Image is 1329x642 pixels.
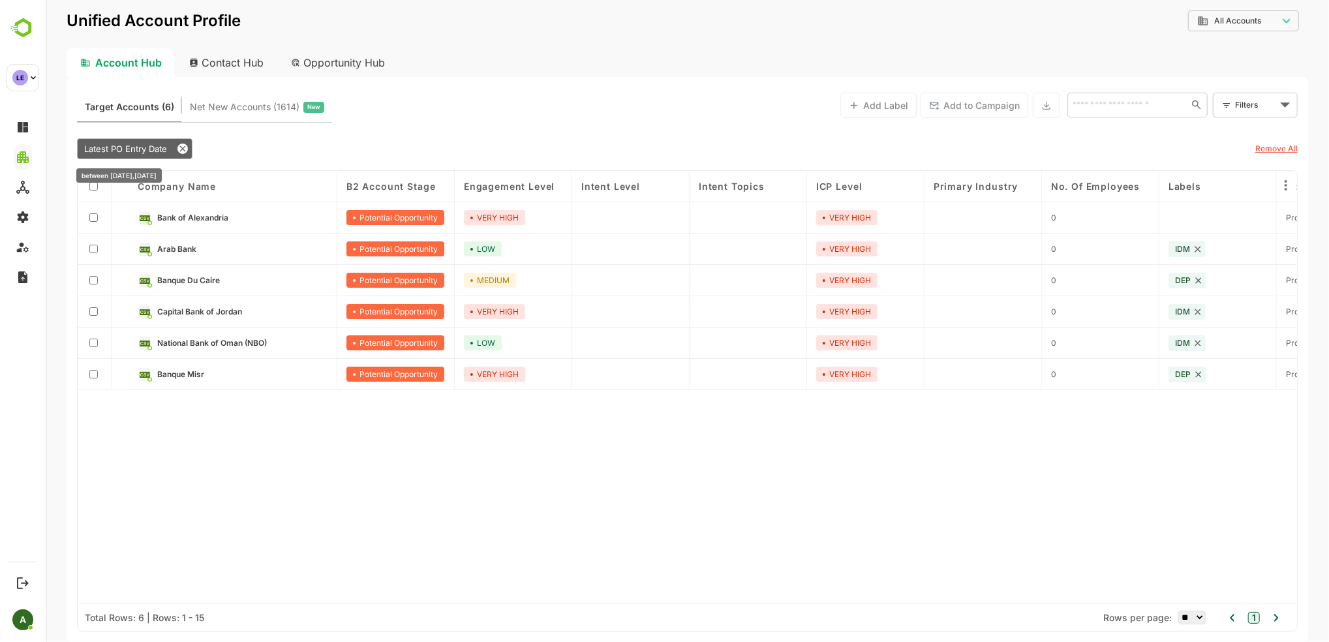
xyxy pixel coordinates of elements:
[653,181,719,192] span: Intent Topics
[418,304,480,319] div: VERY HIGH
[112,275,174,285] span: Banque Du Caire
[1005,213,1011,222] span: 0
[771,181,817,192] span: ICP Level
[1240,213,1274,222] span: Prospect
[112,369,159,379] span: Banque Misr
[1129,244,1144,254] span: IDM
[1129,307,1144,316] span: IDM
[301,241,399,256] div: Potential Opportunity
[1005,244,1011,254] span: 0
[301,210,399,225] div: Potential Opportunity
[301,367,399,382] div: Potential Opportunity
[235,48,351,77] div: Opportunity Hub
[1058,612,1126,623] span: Rows per page:
[112,338,221,348] span: National Bank of Oman (NBO)
[418,367,480,382] div: VERY HIGH
[1123,241,1160,257] div: IDM
[1240,369,1274,379] span: Prospect
[1188,91,1252,119] div: Filters
[771,273,832,288] div: VERY HIGH
[1123,367,1161,382] div: DEP
[771,367,832,382] div: VERY HIGH
[301,181,390,192] span: B2 Account Stage
[14,574,31,592] button: Logout
[536,181,594,192] span: Intent Level
[112,244,151,254] span: Arab Bank
[771,304,832,319] div: VERY HIGH
[987,93,1015,118] button: Export the selected data as CSV
[1129,369,1145,379] span: DEP
[418,335,456,350] div: LOW
[888,181,972,192] span: Primary Industry
[112,307,196,316] span: Capital Bank of Jordan
[39,99,129,115] span: Known accounts you’ve identified to target - imported from CRM, Offline upload, or promoted from ...
[1189,98,1231,112] div: Filters
[12,609,33,630] div: A
[21,13,195,29] p: Unified Account Profile
[771,241,832,256] div: VERY HIGH
[7,16,40,40] img: BambooboxLogoMark.f1c84d78b4c51b1a7b5f700c9845e183.svg
[1202,612,1214,624] button: 1
[1152,15,1232,27] div: All Accounts
[795,93,871,118] button: Add Label
[1123,335,1160,351] div: IDM
[1123,304,1160,320] div: IDM
[301,304,399,319] div: Potential Opportunity
[262,99,275,115] span: New
[92,181,170,192] span: Company name
[1129,275,1145,285] span: DEP
[144,99,254,115] span: Net New Accounts ( 1614 )
[418,210,480,225] div: VERY HIGH
[38,144,121,154] span: Latest PO Entry Date
[1005,181,1094,192] span: No. of Employees
[31,138,147,159] div: Latest PO Entry Date
[1005,307,1011,316] span: 0
[771,210,832,225] div: VERY HIGH
[418,273,470,288] div: MEDIUM
[1005,369,1011,379] span: 0
[1210,144,1252,153] u: Remove All
[1240,275,1274,285] span: Prospect
[39,612,159,623] div: Total Rows: 6 | Rows: 1 - 15
[301,335,399,350] div: Potential Opportunity
[1005,275,1011,285] span: 0
[301,273,399,288] div: Potential Opportunity
[21,48,128,77] div: Account Hub
[112,213,183,222] span: Bank of Alexandria
[1240,244,1274,254] span: Prospect
[1123,181,1155,192] span: Labels
[1005,338,1011,348] span: 0
[771,335,832,350] div: VERY HIGH
[12,70,28,85] div: LE
[133,48,230,77] div: Contact Hub
[1169,16,1215,25] span: All Accounts
[1240,338,1274,348] span: Prospect
[418,241,456,256] div: LOW
[1142,8,1253,34] div: All Accounts
[1129,338,1144,348] span: IDM
[875,93,983,118] button: Add to Campaign
[418,181,509,192] span: Engagement Level
[1123,273,1161,288] div: DEP
[1240,307,1274,316] span: Prospect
